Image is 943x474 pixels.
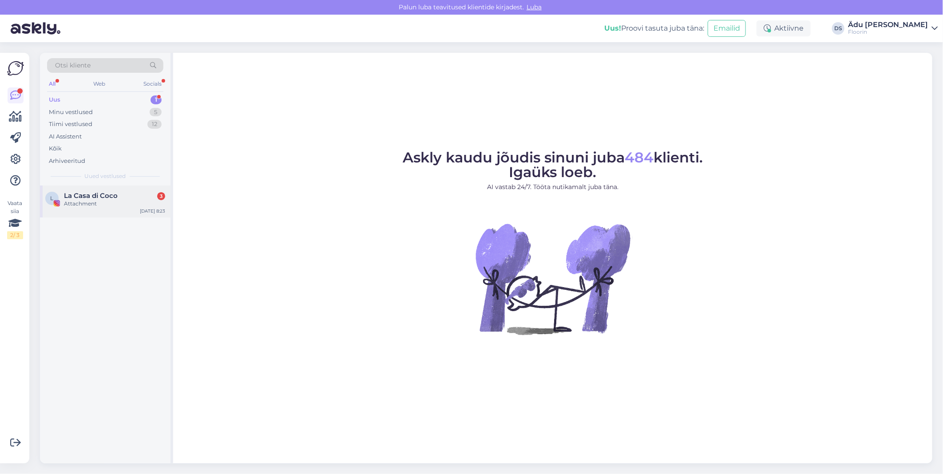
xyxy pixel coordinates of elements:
[473,199,633,359] img: No Chat active
[49,95,60,104] div: Uus
[708,20,746,37] button: Emailid
[51,195,54,201] span: L
[49,144,62,153] div: Kõik
[848,21,928,28] div: Ädu [PERSON_NAME]
[150,108,162,117] div: 5
[604,23,704,34] div: Proovi tasuta juba täna:
[140,208,165,214] div: [DATE] 8:23
[7,199,23,239] div: Vaata siia
[147,120,162,129] div: 12
[49,157,85,166] div: Arhiveeritud
[524,3,544,11] span: Luba
[49,132,82,141] div: AI Assistent
[7,60,24,77] img: Askly Logo
[49,120,92,129] div: Tiimi vestlused
[142,78,163,90] div: Socials
[832,22,844,35] div: DS
[157,192,165,200] div: 3
[55,61,91,70] span: Otsi kliente
[848,28,928,36] div: Floorin
[757,20,811,36] div: Aktiivne
[151,95,162,104] div: 1
[92,78,107,90] div: Web
[403,149,703,181] span: Askly kaudu jõudis sinuni juba klienti. Igaüks loeb.
[85,172,126,180] span: Uued vestlused
[848,21,938,36] a: Ädu [PERSON_NAME]Floorin
[47,78,57,90] div: All
[64,200,165,208] div: Attachment
[625,149,654,166] span: 484
[403,182,703,192] p: AI vastab 24/7. Tööta nutikamalt juba täna.
[604,24,621,32] b: Uus!
[49,108,93,117] div: Minu vestlused
[64,192,118,200] span: La Casa di Coco
[7,231,23,239] div: 2 / 3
